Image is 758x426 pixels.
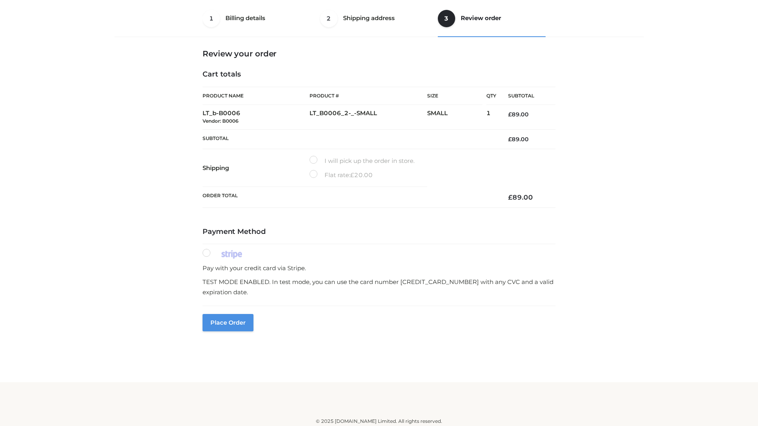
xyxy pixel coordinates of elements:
small: Vendor: B0006 [203,118,238,124]
h4: Payment Method [203,228,555,236]
td: 1 [486,105,496,130]
span: £ [508,136,512,143]
th: Subtotal [496,87,555,105]
label: I will pick up the order in store. [310,156,415,166]
bdi: 20.00 [350,171,373,179]
label: Flat rate: [310,170,373,180]
td: SMALL [427,105,486,130]
td: LT_b-B0006 [203,105,310,130]
th: Subtotal [203,129,496,149]
p: TEST MODE ENABLED. In test mode, you can use the card number [CREDIT_CARD_NUMBER] with any CVC an... [203,277,555,297]
th: Order Total [203,187,496,208]
th: Product Name [203,87,310,105]
p: Pay with your credit card via Stripe. [203,263,555,273]
bdi: 89.00 [508,193,533,201]
bdi: 89.00 [508,111,529,118]
h4: Cart totals [203,70,555,79]
span: £ [350,171,354,179]
th: Qty [486,87,496,105]
h3: Review your order [203,49,555,58]
span: £ [508,111,512,118]
td: LT_B0006_2-_-SMALL [310,105,427,130]
bdi: 89.00 [508,136,529,143]
button: Place order [203,314,253,331]
th: Product # [310,87,427,105]
div: © 2025 [DOMAIN_NAME] Limited. All rights reserved. [117,417,641,425]
th: Size [427,87,482,105]
span: £ [508,193,512,201]
th: Shipping [203,149,310,187]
